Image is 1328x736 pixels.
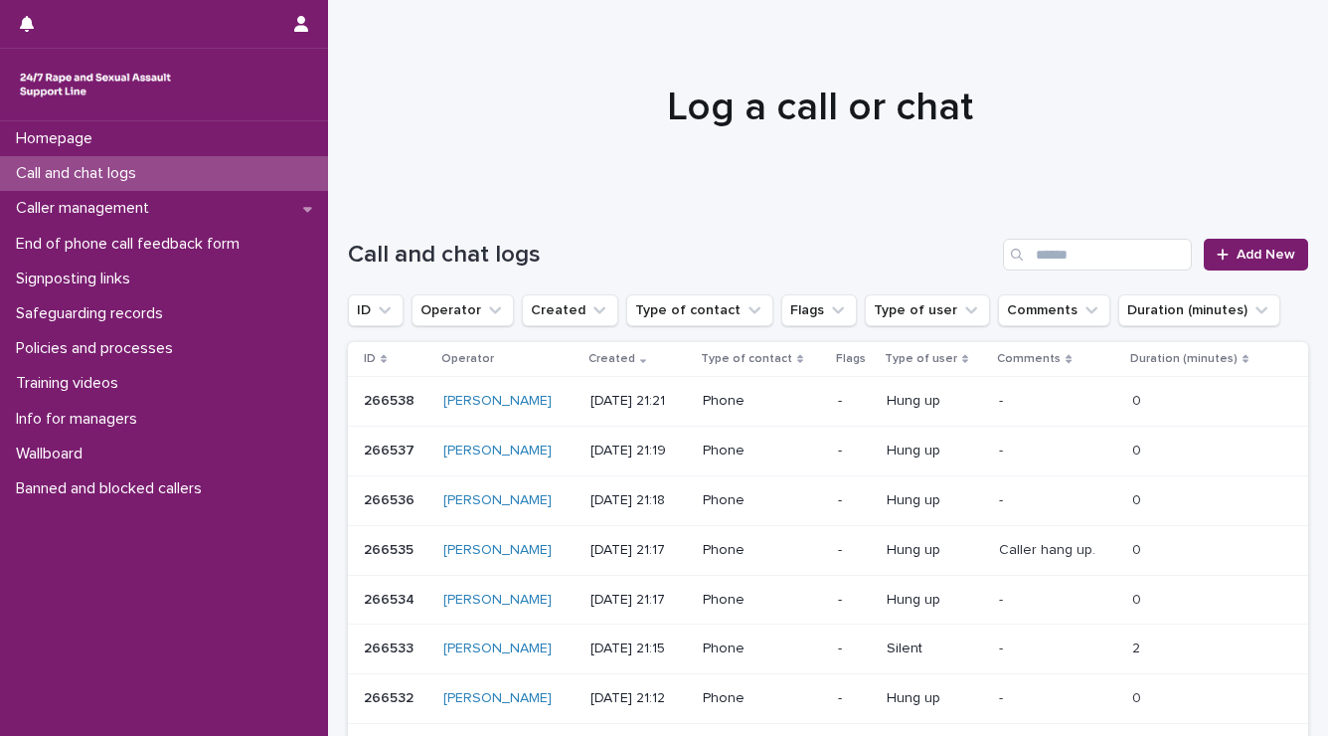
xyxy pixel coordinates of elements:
h1: Log a call or chat [348,84,1293,131]
p: - [999,588,1007,609]
button: Created [522,294,618,326]
p: - [999,686,1007,707]
p: Phone [703,542,822,559]
p: [DATE] 21:19 [590,443,687,460]
p: [DATE] 21:21 [590,393,687,410]
p: Caller management [8,199,165,218]
p: [DATE] 21:17 [590,592,687,609]
p: Comments [997,348,1061,370]
tr: 266537266537 [PERSON_NAME] [DATE] 21:19Phone-Hung up-- 00 [348,427,1308,476]
p: - [999,439,1007,460]
tr: 266535266535 [PERSON_NAME] [DATE] 21:17Phone-Hung upCaller hang up.Caller hang up. 00 [348,525,1308,575]
tr: 266532266532 [PERSON_NAME] [DATE] 21:12Phone-Hung up-- 00 [348,674,1308,724]
tr: 266538266538 [PERSON_NAME] [DATE] 21:21Phone-Hung up-- 00 [348,377,1308,427]
input: Search [1003,239,1192,271]
p: - [838,641,871,657]
img: rhQMoQhaT3yELyF149Cw [16,65,175,104]
p: 2 [1132,637,1144,657]
p: Type of user [885,348,957,370]
p: Training videos [8,374,134,393]
p: 0 [1132,488,1145,509]
p: 266537 [364,439,418,460]
tr: 266533266533 [PERSON_NAME] [DATE] 21:15Phone-Silent-- 22 [348,625,1308,674]
p: 266533 [364,637,417,657]
a: [PERSON_NAME] [443,641,552,657]
button: Flags [781,294,857,326]
p: 266535 [364,538,417,559]
p: 266538 [364,389,418,410]
p: - [838,542,871,559]
p: Phone [703,492,822,509]
p: 0 [1132,686,1145,707]
button: ID [348,294,404,326]
p: Hung up [887,393,983,410]
span: Add New [1237,248,1295,262]
h1: Call and chat logs [348,241,995,270]
a: [PERSON_NAME] [443,542,552,559]
p: Hung up [887,492,983,509]
p: Type of contact [701,348,792,370]
p: 266536 [364,488,418,509]
p: - [999,389,1007,410]
p: Homepage [8,129,108,148]
p: Hung up [887,542,983,559]
p: Call and chat logs [8,164,152,183]
p: [DATE] 21:15 [590,641,687,657]
p: 0 [1132,389,1145,410]
tr: 266536266536 [PERSON_NAME] [DATE] 21:18Phone-Hung up-- 00 [348,475,1308,525]
p: Hung up [887,443,983,460]
p: - [999,637,1007,657]
p: Hung up [887,592,983,609]
tr: 266534266534 [PERSON_NAME] [DATE] 21:17Phone-Hung up-- 00 [348,575,1308,625]
a: [PERSON_NAME] [443,690,552,707]
p: Duration (minutes) [1130,348,1238,370]
p: Phone [703,592,822,609]
p: Silent [887,641,983,657]
p: [DATE] 21:18 [590,492,687,509]
p: Wallboard [8,445,98,463]
p: Banned and blocked callers [8,479,218,498]
p: - [838,690,871,707]
a: Add New [1204,239,1308,271]
p: Safeguarding records [8,304,179,323]
a: [PERSON_NAME] [443,492,552,509]
p: - [838,393,871,410]
a: [PERSON_NAME] [443,443,552,460]
p: Created [588,348,635,370]
p: 266532 [364,686,417,707]
p: Phone [703,641,822,657]
p: Phone [703,690,822,707]
p: - [999,488,1007,509]
p: Phone [703,443,822,460]
p: - [838,592,871,609]
button: Comments [998,294,1110,326]
p: Operator [441,348,494,370]
p: - [838,492,871,509]
p: [DATE] 21:17 [590,542,687,559]
p: Info for managers [8,410,153,429]
p: Flags [836,348,866,370]
p: Hung up [887,690,983,707]
p: 0 [1132,588,1145,609]
p: 0 [1132,439,1145,460]
a: [PERSON_NAME] [443,592,552,609]
button: Operator [412,294,514,326]
p: Signposting links [8,270,146,288]
p: [DATE] 21:12 [590,690,687,707]
a: [PERSON_NAME] [443,393,552,410]
p: 266534 [364,588,418,609]
button: Duration (minutes) [1118,294,1280,326]
p: Caller hang up. [999,538,1099,559]
p: 0 [1132,538,1145,559]
p: Policies and processes [8,339,189,358]
button: Type of contact [626,294,773,326]
p: - [838,443,871,460]
p: End of phone call feedback form [8,235,255,254]
p: ID [364,348,376,370]
p: Phone [703,393,822,410]
button: Type of user [865,294,990,326]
